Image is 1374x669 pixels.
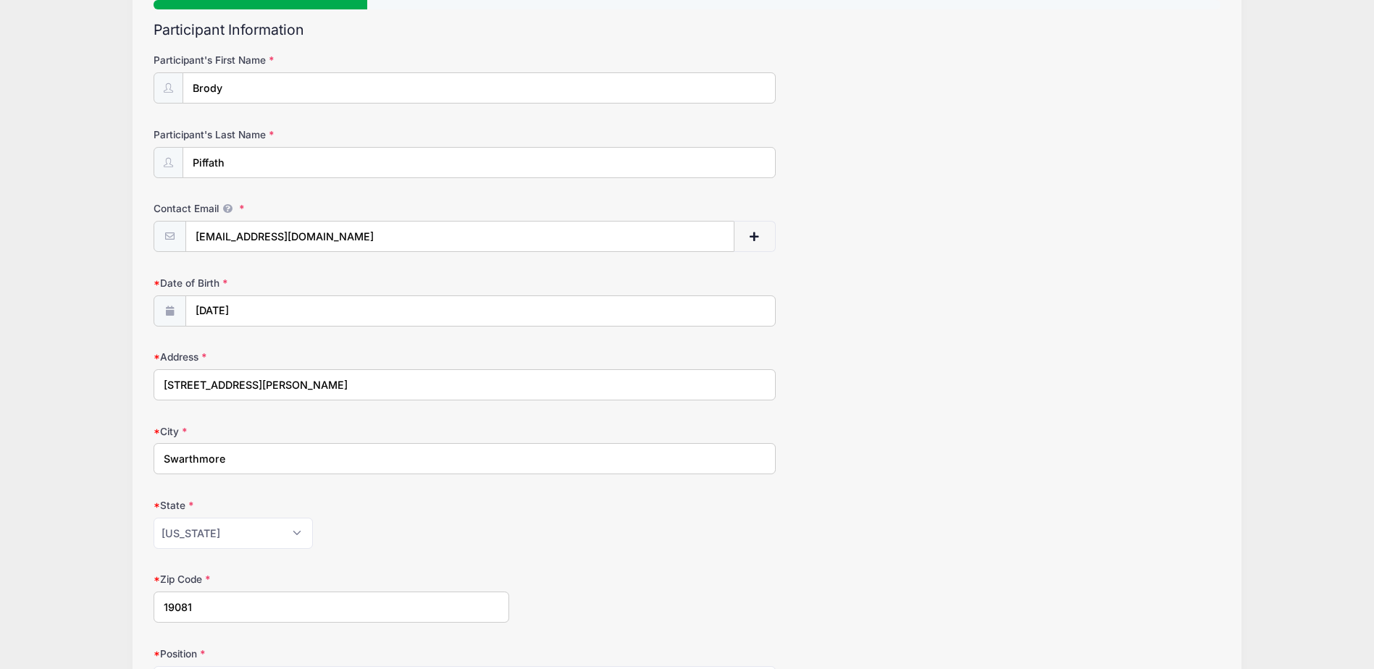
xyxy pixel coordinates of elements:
label: Date of Birth [154,276,509,290]
input: email@email.com [185,221,735,252]
h2: Participant Information [154,22,1220,38]
label: Address [154,350,509,364]
label: Participant's Last Name [154,127,509,142]
label: Zip Code [154,572,509,586]
label: State [154,498,509,513]
label: Position [154,647,509,661]
input: xxxxx [154,592,509,623]
label: City [154,424,509,439]
input: Participant's First Name [183,72,776,104]
input: Participant's Last Name [183,147,776,178]
label: Contact Email [154,201,509,216]
label: Participant's First Name [154,53,509,67]
input: mm/dd/yyyy [185,295,776,327]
